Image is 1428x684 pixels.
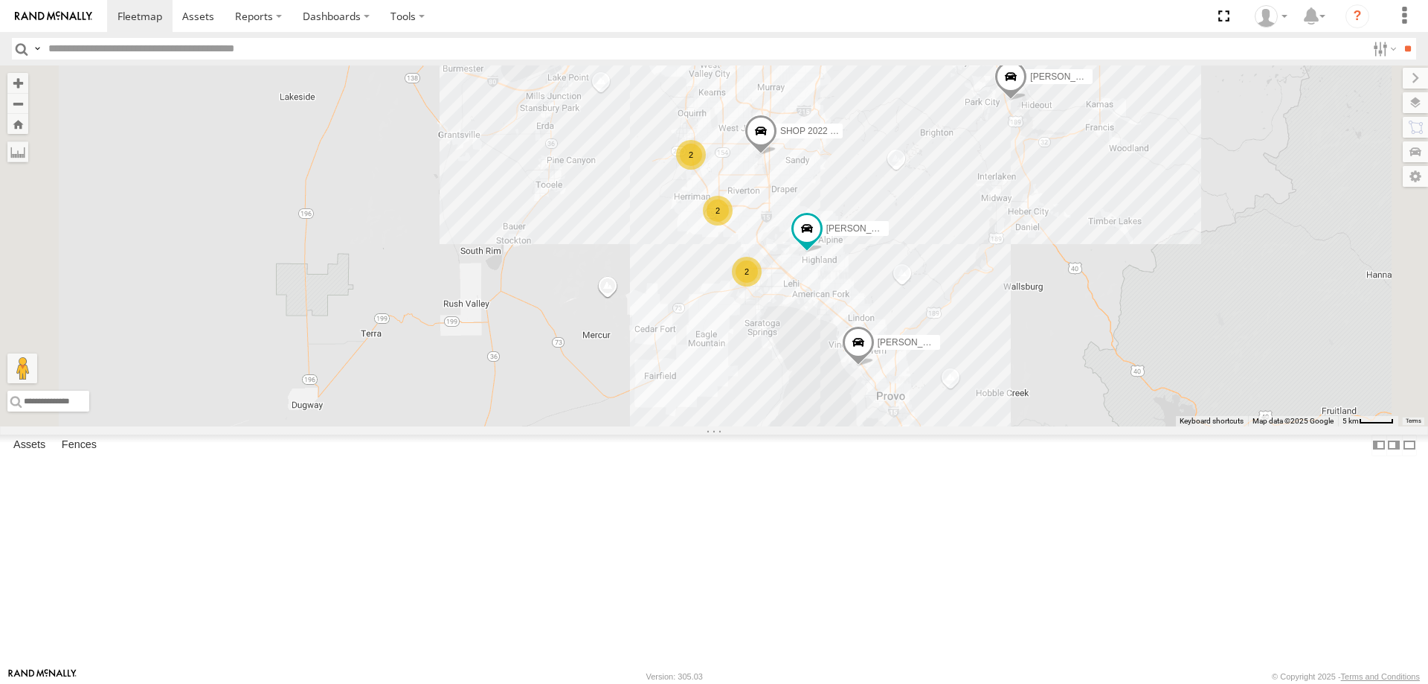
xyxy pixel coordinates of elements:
[1402,435,1417,456] label: Hide Summary Table
[646,672,703,681] div: Version: 305.03
[1030,71,1169,82] span: [PERSON_NAME] 2017 E350 GT1
[1252,417,1334,425] span: Map data ©2025 Google
[1403,166,1428,187] label: Map Settings
[1180,416,1244,426] button: Keyboard shortcuts
[676,140,706,170] div: 2
[1406,418,1421,424] a: Terms
[1272,672,1420,681] div: © Copyright 2025 -
[1342,417,1359,425] span: 5 km
[1371,435,1386,456] label: Dock Summary Table to the Left
[1386,435,1401,456] label: Dock Summary Table to the Right
[15,11,92,22] img: rand-logo.svg
[1338,416,1398,426] button: Map Scale: 5 km per 43 pixels
[826,223,972,234] span: [PERSON_NAME] 2016 Chevy 3500
[732,257,762,287] div: 2
[703,196,733,226] div: 2
[780,126,851,136] span: SHOP 2022 F150
[878,337,999,348] span: [PERSON_NAME] -2017 F150
[1249,5,1293,28] div: Allen Bauer
[31,38,43,60] label: Search Query
[54,435,104,456] label: Fences
[7,93,28,114] button: Zoom out
[7,141,28,162] label: Measure
[1367,38,1399,60] label: Search Filter Options
[1341,672,1420,681] a: Terms and Conditions
[1345,4,1369,28] i: ?
[8,669,77,684] a: Visit our Website
[6,435,53,456] label: Assets
[7,354,37,383] button: Drag Pegman onto the map to open Street View
[7,73,28,93] button: Zoom in
[7,114,28,134] button: Zoom Home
